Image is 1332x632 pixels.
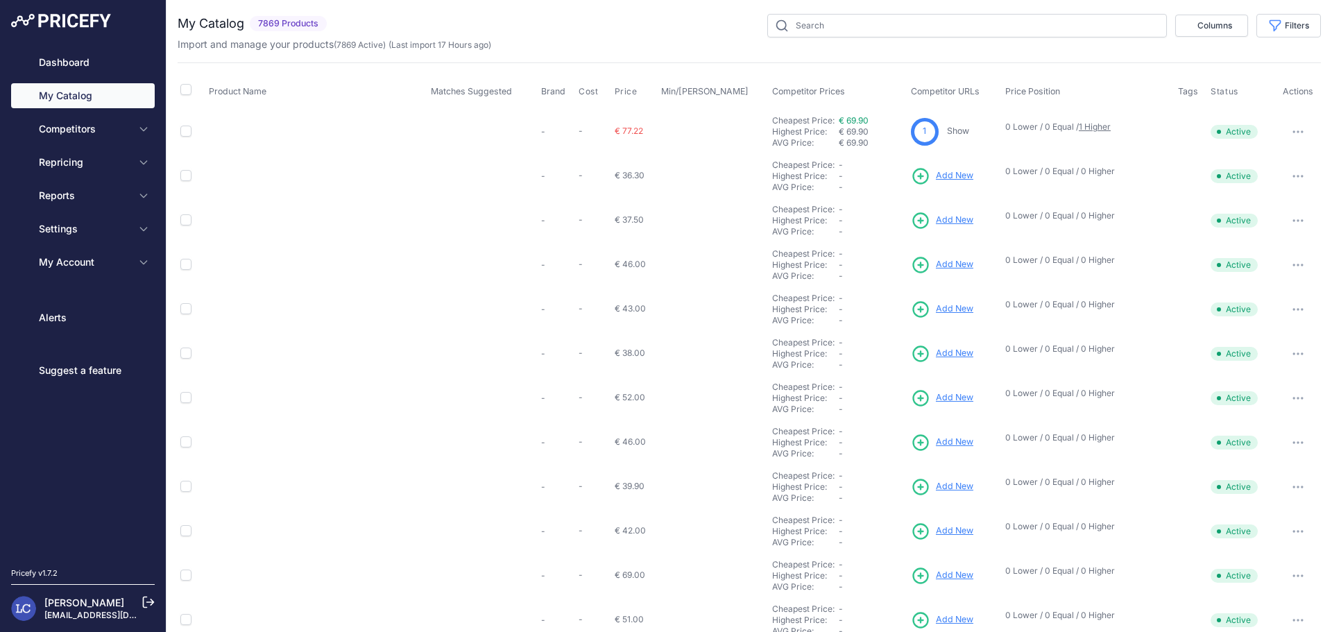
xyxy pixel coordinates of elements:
[839,215,843,225] span: -
[541,86,565,96] span: Brand
[839,137,905,148] div: € 69.90
[772,437,839,448] div: Highest Price:
[1005,121,1164,133] p: 0 Lower / 0 Equal /
[1211,480,1258,494] span: Active
[39,222,130,236] span: Settings
[772,470,835,481] a: Cheapest Price:
[839,470,843,481] span: -
[615,259,646,269] span: € 46.00
[336,40,383,50] a: 7869 Active
[936,480,973,493] span: Add New
[1211,86,1241,97] button: Status
[1211,347,1258,361] span: Active
[541,615,574,626] p: -
[936,524,973,538] span: Add New
[839,304,843,314] span: -
[911,86,980,96] span: Competitor URLs
[839,481,843,492] span: -
[911,300,973,319] a: Add New
[839,537,843,547] span: -
[839,204,843,214] span: -
[772,570,839,581] div: Highest Price:
[936,347,973,360] span: Add New
[1005,432,1164,443] p: 0 Lower / 0 Equal / 0 Higher
[772,171,839,182] div: Highest Price:
[615,525,646,536] span: € 42.00
[579,303,583,314] span: -
[772,382,835,392] a: Cheapest Price:
[911,166,973,186] a: Add New
[11,250,155,275] button: My Account
[178,14,244,33] h2: My Catalog
[541,304,574,315] p: -
[1005,299,1164,310] p: 0 Lower / 0 Equal / 0 Higher
[541,171,574,182] p: -
[1211,214,1258,228] span: Active
[772,515,835,525] a: Cheapest Price:
[1211,613,1258,627] span: Active
[1005,255,1164,266] p: 0 Lower / 0 Equal / 0 Higher
[1005,343,1164,355] p: 0 Lower / 0 Equal / 0 Higher
[661,86,749,96] span: Min/[PERSON_NAME]
[11,50,155,551] nav: Sidebar
[911,255,973,275] a: Add New
[839,559,843,570] span: -
[911,388,973,408] a: Add New
[1211,391,1258,405] span: Active
[911,522,973,541] a: Add New
[1005,565,1164,577] p: 0 Lower / 0 Equal / 0 Higher
[911,344,973,364] a: Add New
[1211,125,1258,139] span: Active
[615,214,644,225] span: € 37.50
[579,392,583,402] span: -
[39,189,130,203] span: Reports
[615,86,640,97] button: Price
[1211,258,1258,272] span: Active
[839,359,843,370] span: -
[772,615,839,626] div: Highest Price:
[911,610,973,630] a: Add New
[772,182,839,193] div: AVG Price:
[1005,388,1164,399] p: 0 Lower / 0 Equal / 0 Higher
[11,567,58,579] div: Pricefy v1.7.2
[39,255,130,269] span: My Account
[541,570,574,581] p: -
[772,215,839,226] div: Highest Price:
[541,126,574,137] p: -
[11,305,155,330] a: Alerts
[11,117,155,142] button: Competitors
[388,40,491,50] span: (Last import 17 Hours ago)
[1005,86,1060,96] span: Price Position
[839,493,843,503] span: -
[541,393,574,404] p: -
[39,122,130,136] span: Competitors
[541,215,574,226] p: -
[1211,436,1258,450] span: Active
[936,302,973,316] span: Add New
[839,248,843,259] span: -
[615,392,645,402] span: € 52.00
[772,426,835,436] a: Cheapest Price:
[839,448,843,459] span: -
[579,126,583,136] span: -
[579,436,583,447] span: -
[772,204,835,214] a: Cheapest Price:
[839,348,843,359] span: -
[1178,86,1198,96] span: Tags
[772,393,839,404] div: Highest Price:
[11,150,155,175] button: Repricing
[615,481,644,491] span: € 39.90
[772,271,839,282] div: AVG Price:
[839,182,843,192] span: -
[839,259,843,270] span: -
[44,597,124,608] a: [PERSON_NAME]
[839,404,843,414] span: -
[772,559,835,570] a: Cheapest Price:
[767,14,1167,37] input: Search
[1005,521,1164,532] p: 0 Lower / 0 Equal / 0 Higher
[911,477,973,497] a: Add New
[615,614,644,624] span: € 51.00
[772,259,839,271] div: Highest Price:
[44,610,189,620] a: [EMAIL_ADDRESS][DOMAIN_NAME]
[579,614,583,624] span: -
